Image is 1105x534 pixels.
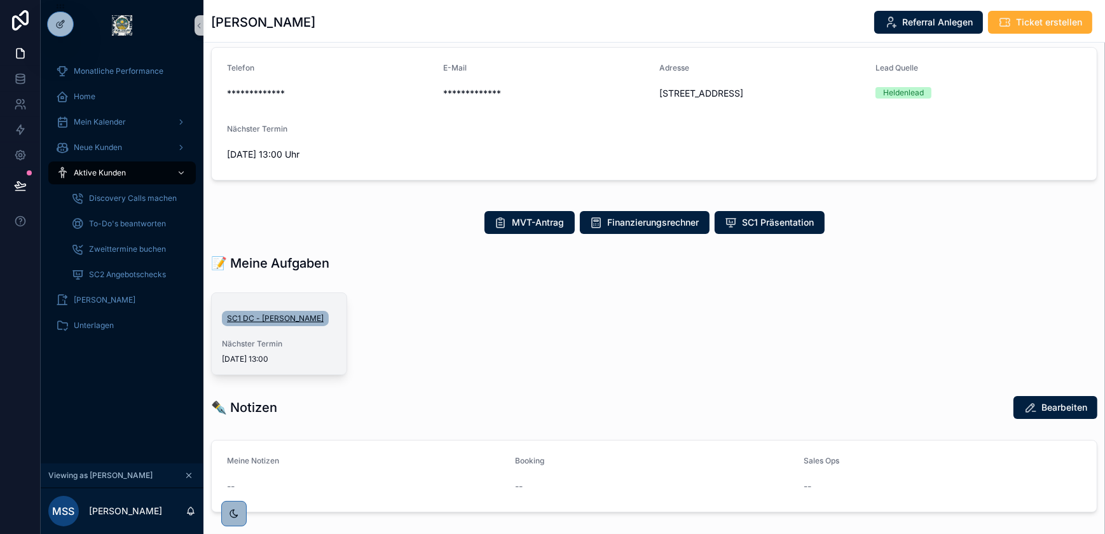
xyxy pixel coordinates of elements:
[211,399,277,416] h1: ✒️ Notizen
[222,354,336,364] span: [DATE] 13:00
[89,505,162,517] p: [PERSON_NAME]
[608,216,699,229] span: Finanzierungsrechner
[74,320,114,331] span: Unterlagen
[512,216,565,229] span: MVT-Antrag
[222,311,329,326] a: SC1 DC - [PERSON_NAME]
[484,211,575,234] button: MVT-Antrag
[580,211,710,234] button: Finanzierungsrechner
[74,295,135,305] span: [PERSON_NAME]
[53,503,75,519] span: MSS
[227,480,235,493] span: --
[804,456,839,465] span: Sales Ops
[211,13,315,31] h1: [PERSON_NAME]
[874,11,983,34] button: Referral Anlegen
[211,254,329,272] h1: 📝 Meine Aufgaben
[443,63,467,72] span: E-Mail
[64,263,196,286] a: SC2 Angebotschecks
[112,15,132,36] img: App logo
[48,470,153,481] span: Viewing as [PERSON_NAME]
[48,85,196,108] a: Home
[64,238,196,261] a: Zweittermine buchen
[227,313,324,324] span: SC1 DC - [PERSON_NAME]
[227,148,433,161] span: [DATE] 13:00 Uhr
[1016,16,1082,29] span: Ticket erstellen
[74,168,126,178] span: Aktive Kunden
[883,87,924,99] div: Heldenlead
[902,16,973,29] span: Referral Anlegen
[227,124,287,133] span: Nächster Termin
[48,314,196,337] a: Unterlagen
[74,92,95,102] span: Home
[89,244,166,254] span: Zweittermine buchen
[41,51,203,353] div: scrollable content
[74,142,122,153] span: Neue Kunden
[715,211,825,234] button: SC1 Präsentation
[89,193,177,203] span: Discovery Calls machen
[875,63,918,72] span: Lead Quelle
[64,212,196,235] a: To-Do's beantworten
[659,63,689,72] span: Adresse
[48,60,196,83] a: Monatliche Performance
[743,216,814,229] span: SC1 Präsentation
[1041,401,1087,414] span: Bearbeiten
[988,11,1092,34] button: Ticket erstellen
[48,289,196,311] a: [PERSON_NAME]
[74,117,126,127] span: Mein Kalender
[804,480,811,493] span: --
[227,456,279,465] span: Meine Notizen
[89,219,166,229] span: To-Do's beantworten
[1013,396,1097,419] button: Bearbeiten
[89,270,166,280] span: SC2 Angebotschecks
[515,480,523,493] span: --
[515,456,544,465] span: Booking
[48,111,196,133] a: Mein Kalender
[64,187,196,210] a: Discovery Calls machen
[48,161,196,184] a: Aktive Kunden
[74,66,163,76] span: Monatliche Performance
[659,87,865,100] span: [STREET_ADDRESS]
[222,339,336,349] span: Nächster Termin
[48,136,196,159] a: Neue Kunden
[227,63,254,72] span: Telefon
